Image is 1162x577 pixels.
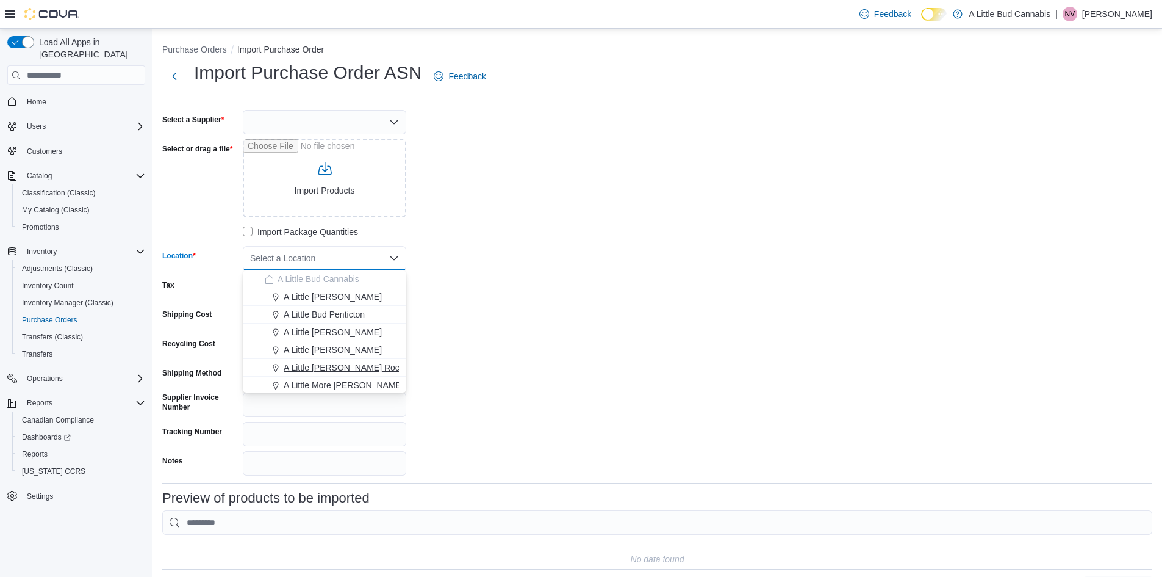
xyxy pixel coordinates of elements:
[27,97,46,107] span: Home
[27,147,62,156] span: Customers
[17,278,145,293] span: Inventory Count
[12,219,150,236] button: Promotions
[162,427,222,437] label: Tracking Number
[2,394,150,412] button: Reports
[17,203,95,217] a: My Catalog (Classic)
[17,186,101,200] a: Classification (Classic)
[17,220,145,234] span: Promotions
[162,251,196,261] label: Location
[27,171,52,181] span: Catalog
[22,432,71,442] span: Dashboards
[243,139,406,217] input: Use aria labels when no actual label is in use
[2,487,150,505] button: Settings
[22,169,145,183] span: Catalog
[162,280,174,290] label: Tax
[448,70,486,82] span: Feedback
[22,144,67,159] a: Customers
[284,379,404,391] span: A Little More [PERSON_NAME]
[1063,7,1077,21] div: Nick Vanderwal
[284,326,382,338] span: A Little [PERSON_NAME]
[22,298,113,308] span: Inventory Manager (Classic)
[17,330,145,344] span: Transfers (Classic)
[27,122,46,131] span: Users
[12,346,150,363] button: Transfers
[22,466,85,476] span: [US_STATE] CCRS
[12,311,150,328] button: Purchase Orders
[243,306,406,324] button: A Little Bud Penticton
[284,308,365,321] span: A Little Bud Penticton
[22,371,68,386] button: Operations
[22,222,59,232] span: Promotions
[12,429,150,446] a: Dashboards
[2,118,150,135] button: Users
[17,347,145,361] span: Transfers
[22,119,51,134] button: Users
[22,415,94,425] span: Canadian Compliance
[162,456,182,466] label: Notes
[24,8,79,20] img: Cova
[17,447,145,462] span: Reports
[27,492,53,501] span: Settings
[22,188,96,198] span: Classification (Classic)
[12,277,150,294] button: Inventory Count
[284,344,382,356] span: A Little [PERSON_NAME]
[17,313,82,327] a: Purchase Orders
[17,296,145,310] span: Inventory Manager (Classic)
[12,463,150,480] button: [US_STATE] CCRS
[22,244,62,259] button: Inventory
[162,491,370,506] h3: Preview of products to be imported
[429,64,490,89] a: Feedback
[17,464,145,479] span: Washington CCRS
[17,203,145,217] span: My Catalog (Classic)
[17,261,145,276] span: Adjustments (Classic)
[22,205,90,215] span: My Catalog (Classic)
[243,341,406,359] button: A Little [PERSON_NAME]
[855,2,916,26] a: Feedback
[7,87,145,537] nav: Complex example
[243,324,406,341] button: A Little [PERSON_NAME]
[17,430,145,445] span: Dashboards
[243,270,406,288] button: A Little Bud Cannabis
[284,291,382,303] span: A Little [PERSON_NAME]
[22,169,57,183] button: Catalog
[162,510,1152,535] input: This is a search bar. As you type, the results lower in the page will automatically filter.
[27,374,63,383] span: Operations
[12,184,150,201] button: Classification (Classic)
[17,464,90,479] a: [US_STATE] CCRS
[27,247,57,256] span: Inventory
[17,413,99,427] a: Canadian Compliance
[34,36,145,60] span: Load All Apps in [GEOGRAPHIC_DATA]
[22,93,145,109] span: Home
[22,489,58,504] a: Settings
[17,296,118,310] a: Inventory Manager (Classic)
[22,281,74,291] span: Inventory Count
[969,7,1050,21] p: A Little Bud Cannabis
[12,201,150,219] button: My Catalog (Classic)
[2,92,150,110] button: Home
[12,260,150,277] button: Adjustments (Classic)
[12,412,150,429] button: Canadian Compliance
[27,398,52,408] span: Reports
[921,8,947,21] input: Dark Mode
[22,488,145,504] span: Settings
[278,273,359,285] span: A Little Bud Cannabis
[17,220,64,234] a: Promotions
[243,359,406,377] button: A Little [PERSON_NAME] Rock
[17,278,79,293] a: Inventory Count
[162,64,187,89] button: Next
[22,244,145,259] span: Inventory
[12,294,150,311] button: Inventory Manager (Classic)
[17,313,145,327] span: Purchase Orders
[874,8,911,20] span: Feedback
[237,45,324,54] button: Import Purchase Order
[2,167,150,184] button: Catalog
[162,43,1152,58] nav: An example of EuiBreadcrumbs
[389,117,399,127] button: Open list of options
[22,349,52,359] span: Transfers
[243,377,406,394] button: A Little More [PERSON_NAME]
[2,370,150,387] button: Operations
[17,430,76,445] a: Dashboards
[162,144,232,154] label: Select or drag a file
[243,270,406,412] div: Choose from the following options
